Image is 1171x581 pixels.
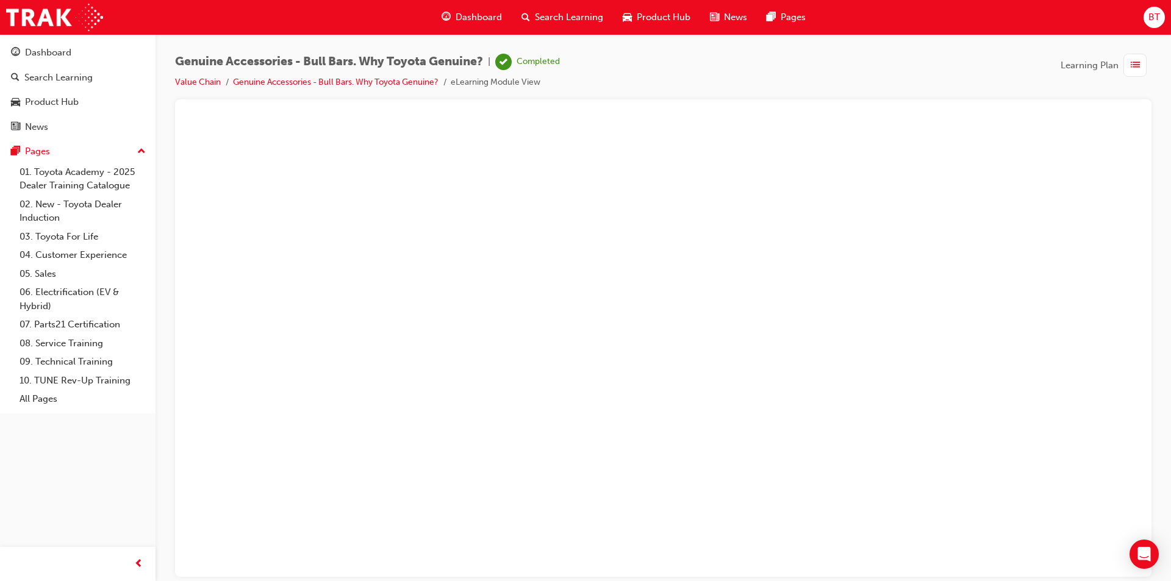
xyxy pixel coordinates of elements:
a: Search Learning [5,66,151,89]
a: 04. Customer Experience [15,246,151,265]
a: Genuine Accessories - Bull Bars. Why Toyota Genuine? [233,77,439,87]
img: Trak [6,4,103,31]
span: Dashboard [456,10,502,24]
span: Search Learning [535,10,603,24]
a: car-iconProduct Hub [613,5,700,30]
span: list-icon [1131,58,1140,73]
button: Pages [5,140,151,163]
a: All Pages [15,390,151,408]
div: Pages [25,144,50,159]
span: pages-icon [767,10,776,25]
a: search-iconSearch Learning [512,5,613,30]
a: guage-iconDashboard [432,5,512,30]
a: News [5,116,151,138]
span: Learning Plan [1061,59,1119,73]
a: Value Chain [175,77,221,87]
span: car-icon [623,10,632,25]
span: up-icon [137,144,146,160]
a: pages-iconPages [757,5,815,30]
div: Open Intercom Messenger [1130,540,1159,569]
li: eLearning Module View [451,76,540,90]
a: 10. TUNE Rev-Up Training [15,371,151,390]
div: Product Hub [25,95,79,109]
a: 09. Technical Training [15,352,151,371]
span: car-icon [11,97,20,108]
div: Dashboard [25,46,71,60]
button: Learning Plan [1061,54,1151,77]
a: Product Hub [5,91,151,113]
a: 01. Toyota Academy - 2025 Dealer Training Catalogue [15,163,151,195]
span: News [724,10,747,24]
span: learningRecordVerb_COMPLETE-icon [495,54,512,70]
span: | [488,55,490,69]
span: guage-icon [442,10,451,25]
span: guage-icon [11,48,20,59]
a: 05. Sales [15,265,151,283]
span: Genuine Accessories - Bull Bars. Why Toyota Genuine? [175,55,483,69]
a: 03. Toyota For Life [15,227,151,246]
div: Search Learning [24,71,93,85]
span: BT [1148,10,1160,24]
span: prev-icon [134,557,143,572]
span: Pages [781,10,806,24]
div: News [25,120,48,134]
span: search-icon [11,73,20,84]
span: search-icon [521,10,530,25]
a: 07. Parts21 Certification [15,315,151,334]
a: 02. New - Toyota Dealer Induction [15,195,151,227]
span: pages-icon [11,146,20,157]
span: news-icon [11,122,20,133]
span: Product Hub [637,10,690,24]
span: news-icon [710,10,719,25]
button: DashboardSearch LearningProduct HubNews [5,39,151,140]
a: Dashboard [5,41,151,64]
button: BT [1144,7,1165,28]
a: 06. Electrification (EV & Hybrid) [15,283,151,315]
div: Completed [517,56,560,68]
a: 08. Service Training [15,334,151,353]
a: news-iconNews [700,5,757,30]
